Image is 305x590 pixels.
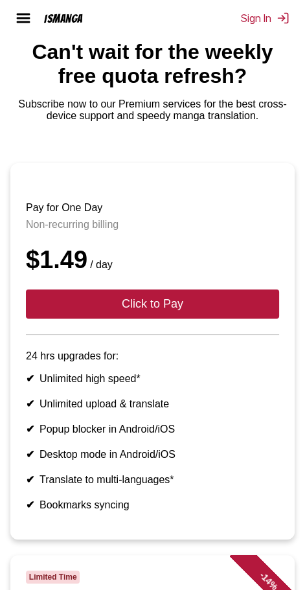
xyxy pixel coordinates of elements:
li: Unlimited upload & translate [26,398,279,410]
img: Sign out [277,12,289,25]
li: Desktop mode in Android/iOS [26,448,279,460]
span: Limited Time [26,571,80,584]
p: Non-recurring billing [26,219,279,231]
p: Subscribe now to our Premium services for the best cross-device support and speedy manga translat... [10,98,295,122]
div: $1.49 [26,246,279,274]
img: hamburger [16,10,31,26]
b: ✔ [26,424,34,435]
button: Click to Pay [26,289,279,319]
li: Translate to multi-languages* [26,473,279,486]
li: Unlimited high speed* [26,372,279,385]
button: Sign In [241,12,289,25]
div: IsManga [44,12,83,25]
b: ✔ [26,474,34,485]
a: IsManga [39,12,106,25]
li: Bookmarks syncing [26,499,279,511]
li: Popup blocker in Android/iOS [26,423,279,435]
b: ✔ [26,449,34,460]
b: ✔ [26,373,34,384]
h1: Can't wait for the weekly free quota refresh? [10,40,295,88]
p: 24 hrs upgrades for: [26,350,279,362]
b: ✔ [26,499,34,510]
h3: Pay for One Day [26,202,279,214]
b: ✔ [26,398,34,409]
small: / day [87,259,113,270]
